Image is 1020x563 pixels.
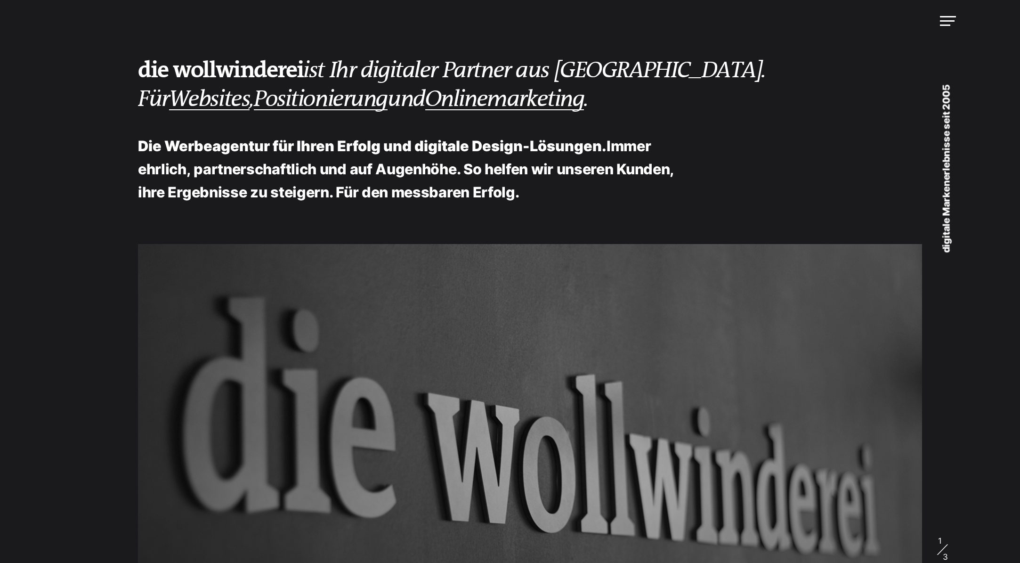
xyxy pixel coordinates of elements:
[935,545,951,553] span: /
[138,57,303,83] strong: die wollwinderei
[138,57,766,112] em: ist Ihr digitaler Partner aus [GEOGRAPHIC_DATA]. Für , und .
[425,86,584,113] a: Onlinemarketing
[169,86,250,113] a: Websites
[138,137,607,155] strong: Die Werbeagentur für Ihren Erfolg und digitale Design-Lösungen.
[938,537,948,545] span: 1
[938,553,948,561] span: 3
[922,54,970,285] p: digitale Markenerlebnisse seit 2005
[254,86,388,113] a: Positionierung
[138,135,687,204] p: Immer ehrlich, partnerschaftlich und auf Augenhöhe. So helfen wir unseren Kunden, ihre Ergebnisse...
